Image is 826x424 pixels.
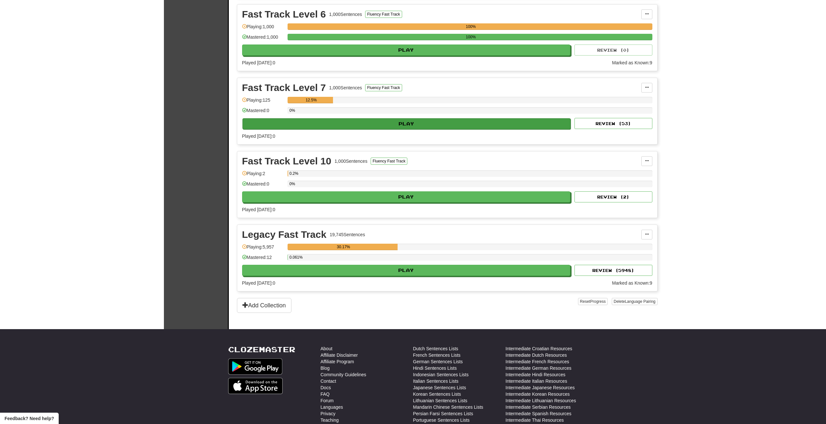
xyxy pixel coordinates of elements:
[242,83,326,93] div: Fast Track Level 7
[574,45,652,56] button: Review (0)
[242,244,284,254] div: Playing: 5,957
[5,415,54,422] span: Open feedback widget
[413,358,463,365] a: German Sentences Lists
[329,84,362,91] div: 1,000 Sentences
[321,378,336,384] a: Contact
[242,118,571,129] button: Play
[321,352,358,358] a: Affiliate Disclaimer
[290,34,652,40] div: 100%
[321,397,334,404] a: Forum
[578,298,608,305] button: ResetProgress
[290,244,398,250] div: 30.17%
[413,417,470,423] a: Portuguese Sentences Lists
[321,345,333,352] a: About
[242,170,284,181] div: Playing: 2
[506,378,567,384] a: Intermediate Italian Resources
[228,345,295,353] a: Clozemaster
[413,352,461,358] a: French Sentences Lists
[321,391,330,397] a: FAQ
[242,60,275,65] span: Played [DATE]: 0
[506,417,564,423] a: Intermediate Thai Resources
[413,384,466,391] a: Japanese Sentences Lists
[506,371,565,378] a: Intermediate Hindi Resources
[612,59,652,66] div: Marked as Known: 9
[321,410,336,417] a: Privacy
[242,181,284,191] div: Mastered: 0
[506,391,570,397] a: Intermediate Korean Resources
[242,191,571,202] button: Play
[242,207,275,212] span: Played [DATE]: 0
[242,45,571,56] button: Play
[506,410,572,417] a: Intermediate Spanish Resources
[242,280,275,286] span: Played [DATE]: 0
[413,345,458,352] a: Dutch Sentences Lists
[506,352,567,358] a: Intermediate Dutch Resources
[242,23,284,34] div: Playing: 1,000
[612,280,652,286] div: Marked as Known: 9
[574,118,652,129] button: Review (53)
[506,397,576,404] a: Intermediate Lithuanian Resources
[413,371,469,378] a: Indonesian Sentences Lists
[321,384,331,391] a: Docs
[365,84,402,91] button: Fluency Fast Track
[506,358,569,365] a: Intermediate French Resources
[290,97,333,103] div: 12.5%
[242,34,284,45] div: Mastered: 1,000
[242,134,275,139] span: Played [DATE]: 0
[237,298,291,313] button: Add Collection
[228,378,283,394] img: Get it on App Store
[321,371,366,378] a: Community Guidelines
[242,9,326,19] div: Fast Track Level 6
[228,358,283,375] img: Get it on Google Play
[242,230,327,239] div: Legacy Fast Track
[365,11,402,18] button: Fluency Fast Track
[330,231,365,238] div: 19,745 Sentences
[506,384,575,391] a: Intermediate Japanese Resources
[329,11,362,18] div: 1,000 Sentences
[242,107,284,118] div: Mastered: 0
[612,298,658,305] button: DeleteLanguage Pairing
[242,254,284,265] div: Mastered: 12
[242,156,331,166] div: Fast Track Level 10
[413,397,467,404] a: Lithuanian Sentences Lists
[413,391,461,397] a: Korean Sentences Lists
[321,417,339,423] a: Teaching
[413,404,483,410] a: Mandarin Chinese Sentences Lists
[321,358,354,365] a: Affiliate Program
[625,299,655,304] span: Language Pairing
[506,365,572,371] a: Intermediate German Resources
[321,365,330,371] a: Blog
[590,299,606,304] span: Progress
[574,265,652,276] button: Review (5948)
[242,97,284,108] div: Playing: 125
[506,404,571,410] a: Intermediate Serbian Resources
[335,158,367,164] div: 1,000 Sentences
[413,378,459,384] a: Italian Sentences Lists
[413,410,473,417] a: Persian Farsi Sentences Lists
[413,365,457,371] a: Hindi Sentences Lists
[506,345,572,352] a: Intermediate Croatian Resources
[371,158,407,165] button: Fluency Fast Track
[290,23,652,30] div: 100%
[321,404,343,410] a: Languages
[574,191,652,202] button: Review (2)
[242,265,571,276] button: Play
